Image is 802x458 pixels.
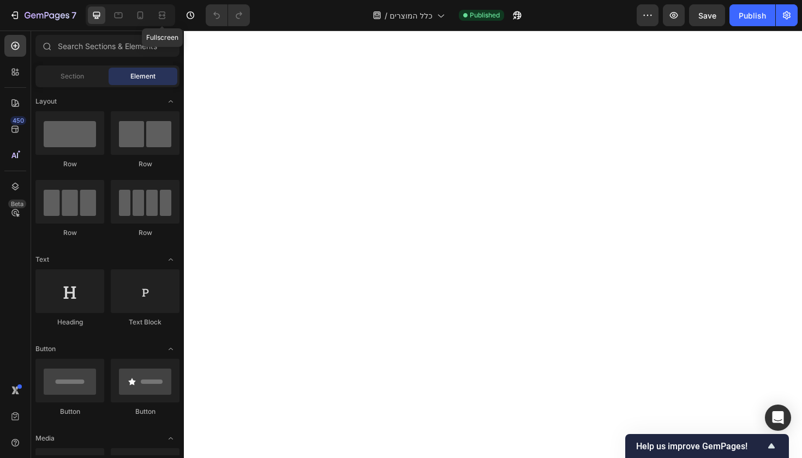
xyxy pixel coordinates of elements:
div: Row [111,159,179,169]
button: 7 [4,4,81,26]
span: Media [35,433,55,443]
span: Help us improve GemPages! [636,441,765,451]
span: Published [470,10,500,20]
span: Section [61,71,84,81]
span: / [385,10,387,21]
span: Save [698,11,716,20]
div: Open Intercom Messenger [765,405,791,431]
iframe: Design area [184,31,802,458]
div: 450 [10,116,26,125]
div: Button [35,407,104,417]
span: Toggle open [162,340,179,358]
button: Show survey - Help us improve GemPages! [636,439,778,453]
span: Layout [35,97,57,106]
div: Row [35,159,104,169]
span: Toggle open [162,93,179,110]
span: Button [35,344,56,354]
span: Toggle open [162,430,179,447]
div: Button [111,407,179,417]
div: Row [111,228,179,238]
div: Beta [8,200,26,208]
div: Text Block [111,317,179,327]
span: Text [35,255,49,264]
p: 7 [71,9,76,22]
button: Save [689,4,725,26]
button: Publish [729,4,775,26]
div: Undo/Redo [206,4,250,26]
span: Element [130,71,155,81]
div: Row [35,228,104,238]
span: כלל המוצרים [390,10,432,21]
div: Heading [35,317,104,327]
div: Publish [739,10,766,21]
input: Search Sections & Elements [35,35,179,57]
span: Toggle open [162,251,179,268]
